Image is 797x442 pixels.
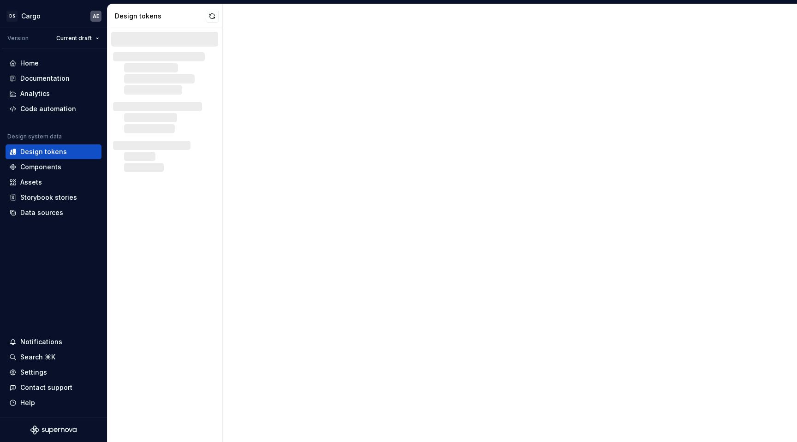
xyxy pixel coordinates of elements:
[20,208,63,217] div: Data sources
[2,6,105,26] button: DSCargoAE
[6,56,101,71] a: Home
[6,205,101,220] a: Data sources
[6,190,101,205] a: Storybook stories
[6,144,101,159] a: Design tokens
[7,35,29,42] div: Version
[6,160,101,174] a: Components
[115,12,206,21] div: Design tokens
[20,104,76,113] div: Code automation
[20,337,62,346] div: Notifications
[6,86,101,101] a: Analytics
[20,383,72,392] div: Contact support
[6,175,101,190] a: Assets
[21,12,41,21] div: Cargo
[93,12,99,20] div: AE
[20,74,70,83] div: Documentation
[52,32,103,45] button: Current draft
[6,395,101,410] button: Help
[20,193,77,202] div: Storybook stories
[6,11,18,22] div: DS
[6,334,101,349] button: Notifications
[6,365,101,380] a: Settings
[30,425,77,435] svg: Supernova Logo
[20,178,42,187] div: Assets
[6,71,101,86] a: Documentation
[7,133,62,140] div: Design system data
[20,162,61,172] div: Components
[20,352,55,362] div: Search ⌘K
[20,147,67,156] div: Design tokens
[6,350,101,364] button: Search ⌘K
[6,102,101,116] a: Code automation
[20,89,50,98] div: Analytics
[20,368,47,377] div: Settings
[20,398,35,407] div: Help
[56,35,92,42] span: Current draft
[20,59,39,68] div: Home
[6,380,101,395] button: Contact support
